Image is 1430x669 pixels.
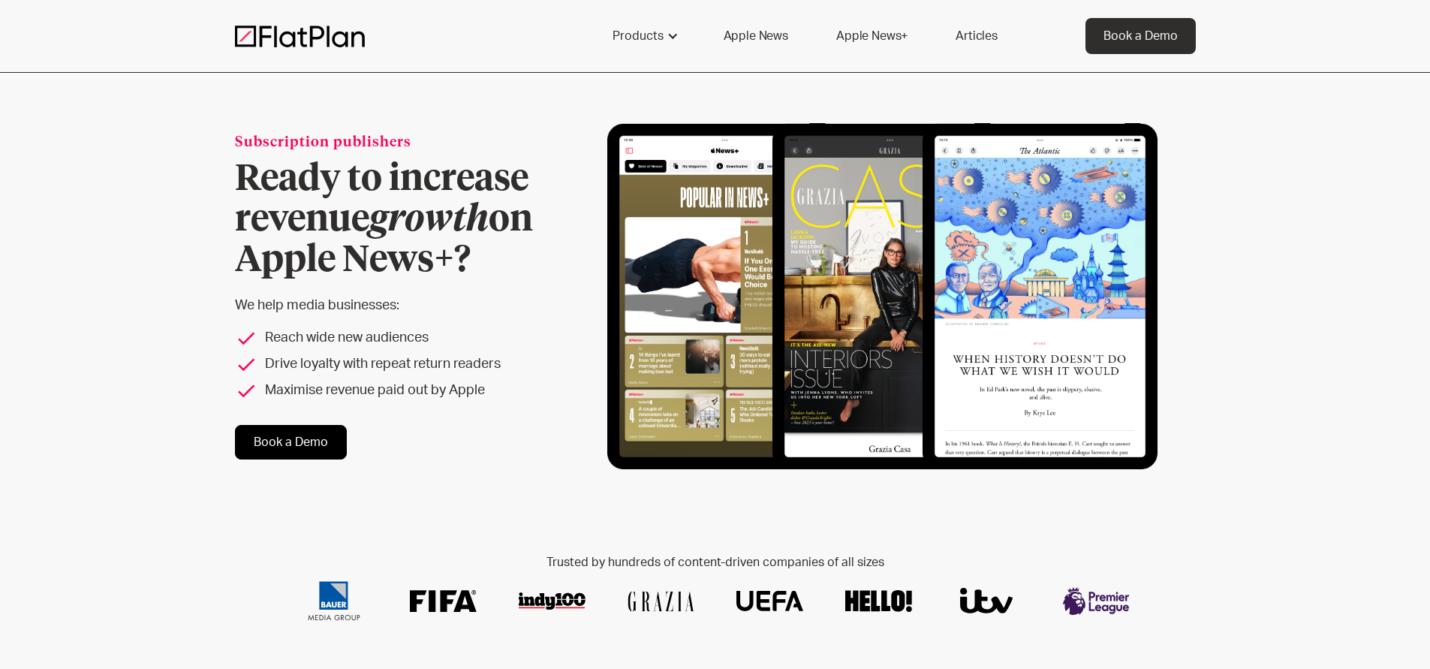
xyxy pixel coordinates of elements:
div: Subscription publishers [235,133,581,153]
div: Products [613,27,664,45]
li: Reach wide new audiences [235,328,581,348]
li: Drive loyalty with repeat return readers [235,354,581,375]
a: Book a Demo [235,425,347,460]
li: Maximise revenue paid out by Apple [235,381,581,401]
a: Apple News [706,18,806,54]
a: Articles [938,18,1016,54]
a: Apple News+ [818,18,926,54]
a: Book a Demo [1085,18,1196,54]
p: We help media businesses: [235,296,581,316]
h1: Ready to increase revenue on Apple News+? [235,159,581,281]
em: growth [369,202,489,238]
h2: Trusted by hundreds of content-driven companies of all sizes [283,556,1148,570]
div: Products [595,18,694,54]
div: Book a Demo [1103,27,1178,45]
